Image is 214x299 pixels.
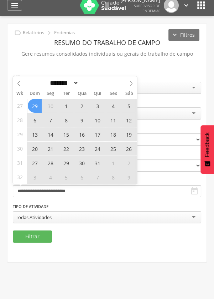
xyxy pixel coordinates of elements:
span: 27 [17,99,23,113]
span: Feedback [204,132,210,157]
span: Julho 20, 2025 [28,142,42,156]
span: Julho 22, 2025 [59,142,73,156]
i:  [14,29,22,37]
i:  [45,29,53,37]
span: Dom [27,91,43,96]
span: Julho 27, 2025 [28,156,42,170]
span: Julho 19, 2025 [122,127,136,141]
span: Agosto 8, 2025 [106,170,120,184]
input: Year [79,79,102,87]
p: Endemias [54,30,75,36]
span: Julho 24, 2025 [90,142,104,156]
span: Julho 25, 2025 [106,142,120,156]
span: Julho 7, 2025 [43,113,57,127]
i:  [190,187,199,196]
span: Seg [43,91,58,96]
header: Resumo do Trabalho de Campo [13,36,201,49]
span: Julho 5, 2025 [122,99,136,113]
span: Julho 6, 2025 [28,113,42,127]
div: Todas Atividades [16,214,52,221]
span: Julho 3, 2025 [90,99,104,113]
span: Agosto 7, 2025 [90,170,104,184]
span: Julho 12, 2025 [122,113,136,127]
p: Gere resumos consolidados individuais ou gerais de trabalho de campo [13,49,201,59]
span: Julho 10, 2025 [90,113,104,127]
span: Julho 17, 2025 [90,127,104,141]
span: Agosto 1, 2025 [106,156,120,170]
span: Wk [13,88,27,98]
button: Filtrar [13,230,52,243]
span: Julho 26, 2025 [122,142,136,156]
span: Agosto 5, 2025 [59,170,73,184]
span: Julho 15, 2025 [59,127,73,141]
span: Julho 16, 2025 [75,127,89,141]
span: Julho 21, 2025 [43,142,57,156]
span: Julho 8, 2025 [59,113,73,127]
span: 28 [17,113,23,127]
label: Tipo de Atividade [13,204,48,209]
span: Julho 28, 2025 [43,156,57,170]
span: Supervisor de Endemias [134,3,160,13]
span: Agosto 6, 2025 [75,170,89,184]
span: Julho 30, 2025 [75,156,89,170]
span: Julho 1, 2025 [59,99,73,113]
i:  [103,1,111,10]
select: Month [48,79,79,87]
span: Junho 29, 2025 [28,99,42,113]
span: Julho 4, 2025 [106,99,120,113]
p: Relatórios [23,30,44,36]
span: 29 [17,127,23,141]
span: Julho 13, 2025 [28,127,42,141]
span: Julho 18, 2025 [106,127,120,141]
span: Julho 23, 2025 [75,142,89,156]
span: Julho 14, 2025 [43,127,57,141]
span: Agosto 3, 2025 [28,170,42,184]
span: Ter [58,91,74,96]
span: 32 [17,170,23,184]
i:  [182,1,190,9]
span: Julho 2, 2025 [75,99,89,113]
span: Julho 9, 2025 [75,113,89,127]
span: Agosto 9, 2025 [122,170,136,184]
span: 30 [17,142,23,156]
span: Junho 30, 2025 [43,99,57,113]
span: Julho 31, 2025 [90,156,104,170]
span: Sex [105,91,121,96]
span: Agosto 2, 2025 [122,156,136,170]
span: Sáb [121,91,137,96]
span: Julho 11, 2025 [106,113,120,127]
span: Julho 29, 2025 [59,156,73,170]
label: ACE [13,74,20,80]
span: Qui [90,91,105,96]
i:  [10,1,19,10]
button: Feedback - Mostrar pesquisa [200,125,214,174]
span: Qua [74,91,90,96]
button: Filtros [168,29,199,41]
span: Agosto 4, 2025 [43,170,57,184]
span: 31 [17,156,23,170]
